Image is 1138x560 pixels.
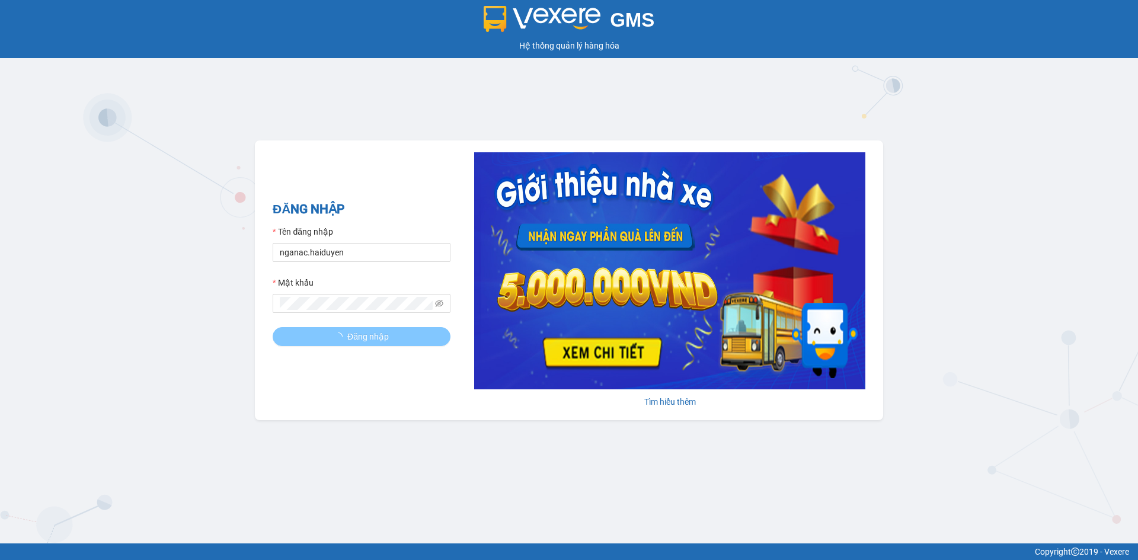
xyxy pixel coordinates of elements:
[484,6,601,32] img: logo 2
[273,276,314,289] label: Mật khẩu
[347,330,389,343] span: Đăng nhập
[280,297,433,310] input: Mật khẩu
[273,327,450,346] button: Đăng nhập
[334,332,347,341] span: loading
[273,200,450,219] h2: ĐĂNG NHẬP
[273,225,333,238] label: Tên đăng nhập
[474,152,865,389] img: banner-0
[474,395,865,408] div: Tìm hiểu thêm
[3,39,1135,52] div: Hệ thống quản lý hàng hóa
[273,243,450,262] input: Tên đăng nhập
[9,545,1129,558] div: Copyright 2019 - Vexere
[610,9,654,31] span: GMS
[435,299,443,308] span: eye-invisible
[1071,548,1079,556] span: copyright
[484,18,655,27] a: GMS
